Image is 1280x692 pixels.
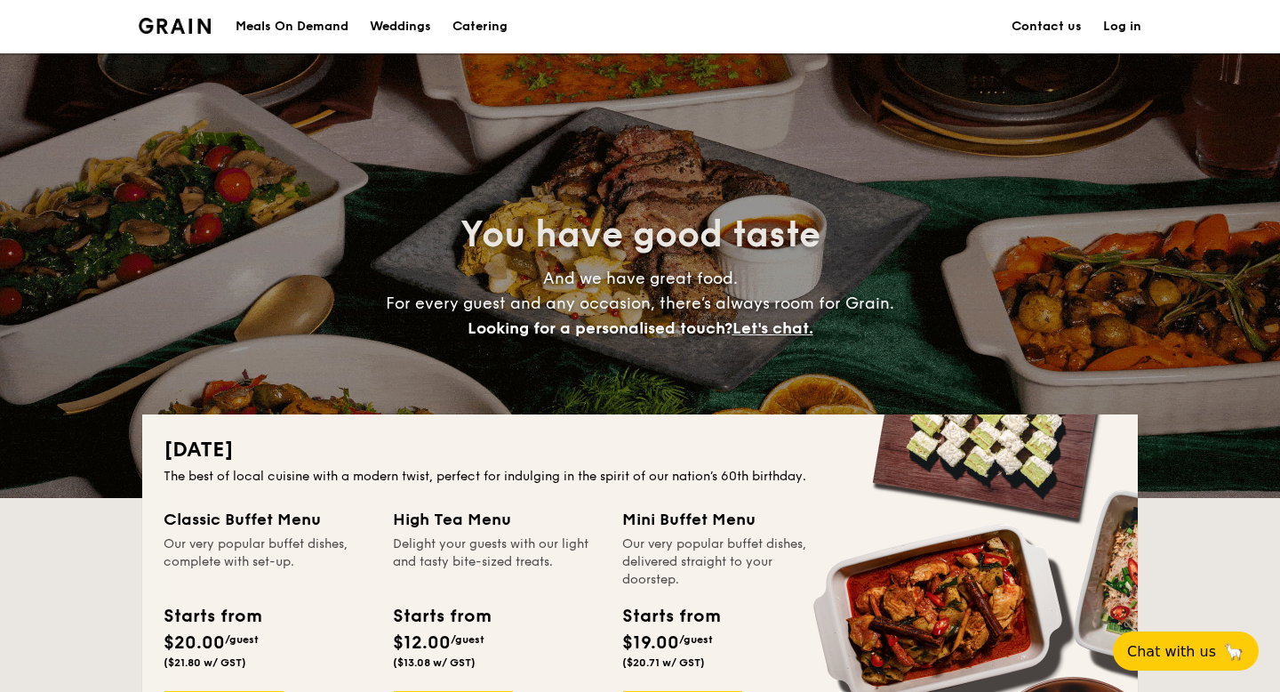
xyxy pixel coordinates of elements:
[732,318,813,338] span: Let's chat.
[164,507,372,532] div: Classic Buffet Menu
[139,18,211,34] img: Grain
[460,213,820,256] span: You have good taste
[164,535,372,589] div: Our very popular buffet dishes, complete with set-up.
[1127,643,1216,660] span: Chat with us
[164,603,260,630] div: Starts from
[1113,632,1259,671] button: Chat with us🦙
[164,436,1116,464] h2: [DATE]
[386,269,894,338] span: And we have great food. For every guest and any occasion, there’s always room for Grain.
[393,656,476,669] span: ($13.08 w/ GST)
[622,656,705,669] span: ($20.71 w/ GST)
[225,633,259,646] span: /guest
[393,535,601,589] div: Delight your guests with our light and tasty bite-sized treats.
[1223,641,1244,662] span: 🦙
[622,603,719,630] div: Starts from
[622,632,679,654] span: $19.00
[622,507,830,532] div: Mini Buffet Menu
[393,632,451,654] span: $12.00
[468,318,732,338] span: Looking for a personalised touch?
[164,656,246,669] span: ($21.80 w/ GST)
[139,18,211,34] a: Logotype
[164,632,225,654] span: $20.00
[622,535,830,589] div: Our very popular buffet dishes, delivered straight to your doorstep.
[393,507,601,532] div: High Tea Menu
[393,603,490,630] div: Starts from
[679,633,713,646] span: /guest
[451,633,484,646] span: /guest
[164,468,1116,486] div: The best of local cuisine with a modern twist, perfect for indulging in the spirit of our nation’...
